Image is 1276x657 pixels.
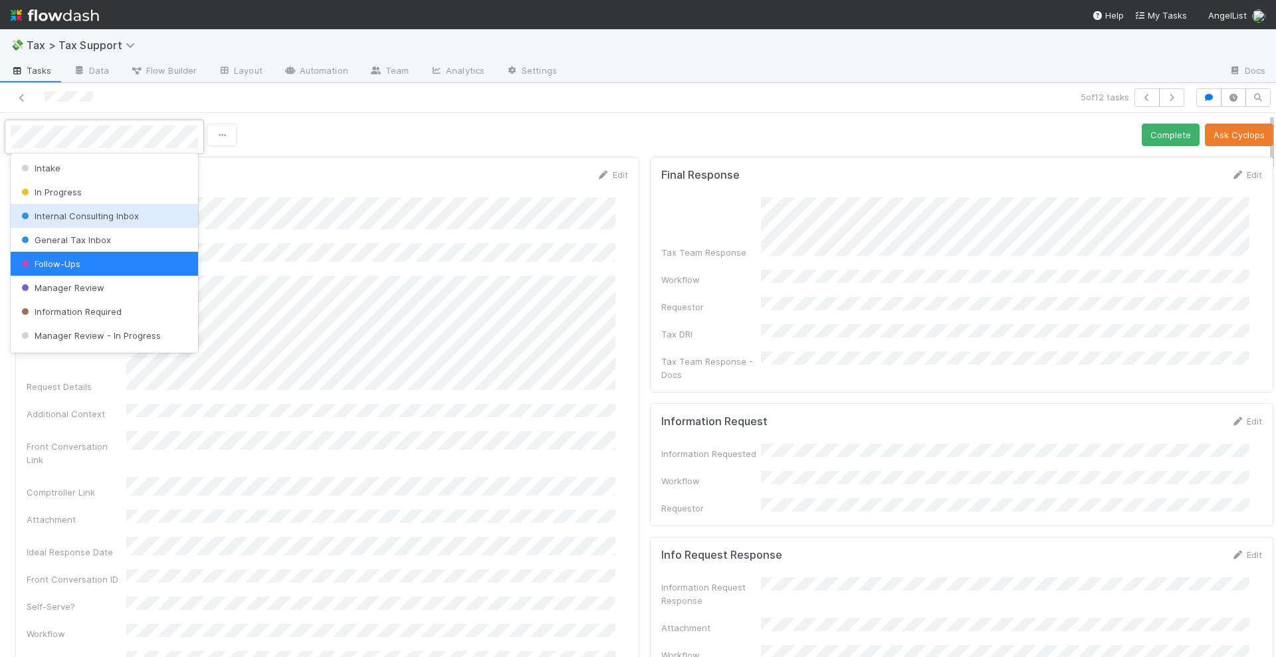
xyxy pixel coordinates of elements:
span: General Tax Inbox [19,235,111,245]
span: Follow-Ups [19,258,80,269]
span: Manager Review - In Progress [19,330,161,341]
span: Information Required [19,306,122,317]
span: Manager Review [19,282,104,293]
span: Internal Consulting Inbox [19,211,139,221]
span: In Progress [19,187,82,197]
span: Intake [19,163,60,173]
